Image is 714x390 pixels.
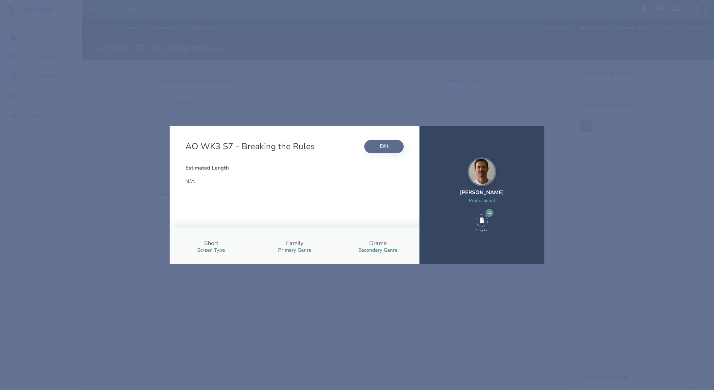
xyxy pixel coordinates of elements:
div: Scripts [476,228,487,233]
h2: AO WK3 S7 - Breaking the Rules [185,141,318,152]
div: N/A [185,177,289,186]
div: Professional [460,197,504,204]
button: Edit [364,140,404,153]
div: [PERSON_NAME] [460,189,504,196]
div: Secondary Genre [358,247,397,253]
div: 4 [486,209,493,217]
a: [PERSON_NAME]Professional [460,157,504,212]
img: user_1750453599-crop.jpg [467,157,496,186]
div: Family [286,239,303,247]
div: Screen Type [197,247,225,253]
div: Estimated Length [185,164,289,172]
div: Drama [369,239,387,247]
div: 4 Scripts [476,214,488,233]
div: Short [204,239,218,247]
div: Primary Genre [278,247,311,253]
